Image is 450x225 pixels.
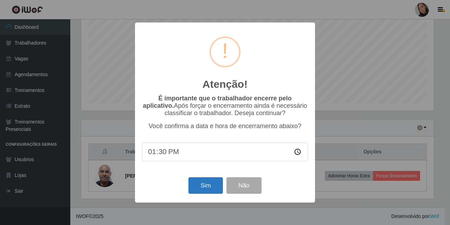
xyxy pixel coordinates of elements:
h2: Atenção! [202,78,247,91]
p: Você confirma a data e hora de encerramento abaixo? [142,123,308,130]
button: Sim [188,177,223,194]
p: Após forçar o encerramento ainda é necessário classificar o trabalhador. Deseja continuar? [142,95,308,117]
button: Não [226,177,261,194]
b: É importante que o trabalhador encerre pelo aplicativo. [143,95,291,109]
